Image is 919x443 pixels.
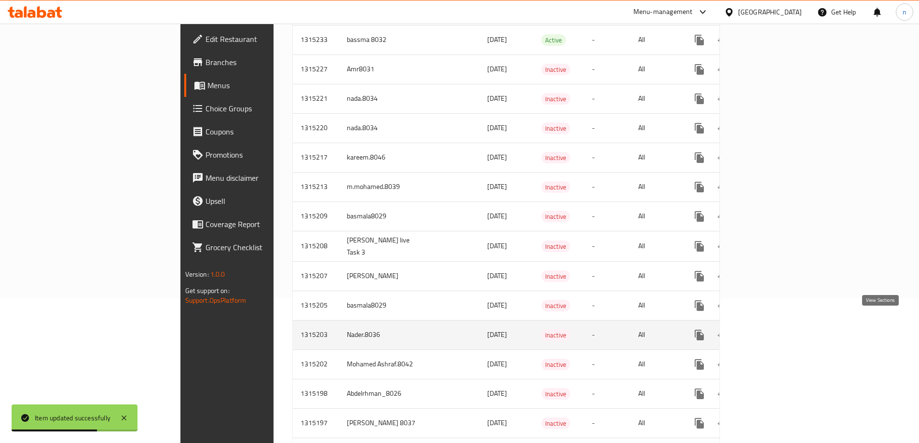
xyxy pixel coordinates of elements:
td: All [631,201,680,231]
a: Coverage Report [184,213,334,236]
td: bassma 8032 [339,25,427,54]
td: - [584,113,631,143]
button: Change Status [711,28,734,52]
button: more [688,87,711,110]
td: Amr8031 [339,54,427,84]
a: Menus [184,74,334,97]
button: more [688,175,711,199]
span: Inactive [541,152,570,163]
button: Change Status [711,58,734,81]
a: Edit Restaurant [184,27,334,51]
td: Abdelrhman_8026 [339,379,427,408]
span: Choice Groups [206,103,326,114]
span: [DATE] [487,358,507,370]
span: Inactive [541,330,570,341]
td: - [584,291,631,320]
td: basmala8029 [339,201,427,231]
button: Change Status [711,353,734,376]
td: All [631,261,680,291]
span: [DATE] [487,387,507,400]
span: [DATE] [487,299,507,311]
button: more [688,265,711,288]
span: [DATE] [487,151,507,163]
span: Inactive [541,418,570,429]
div: Inactive [541,181,570,193]
td: All [631,113,680,143]
td: - [584,231,631,261]
button: more [688,294,711,317]
span: Active [541,35,566,46]
button: Change Status [711,294,734,317]
td: All [631,172,680,201]
span: Inactive [541,271,570,282]
button: Change Status [711,205,734,228]
td: basmala8029 [339,291,427,320]
td: - [584,408,631,438]
div: Inactive [541,329,570,341]
button: more [688,205,711,228]
span: Inactive [541,241,570,252]
button: more [688,235,711,258]
span: Coupons [206,126,326,137]
button: Change Status [711,117,734,140]
td: m.mohamed.8039 [339,172,427,201]
span: Grocery Checklist [206,242,326,253]
span: Menus [207,80,326,91]
td: - [584,201,631,231]
button: more [688,382,711,405]
td: - [584,261,631,291]
td: - [584,172,631,201]
button: more [688,353,711,376]
td: All [631,379,680,408]
span: [DATE] [487,33,507,46]
span: Inactive [541,94,570,105]
span: [DATE] [487,210,507,222]
td: Mohamed Ashraf.8042 [339,349,427,379]
td: nada.8034 [339,84,427,113]
button: more [688,117,711,140]
button: Change Status [711,146,734,169]
td: All [631,25,680,54]
span: Inactive [541,64,570,75]
button: more [688,412,711,435]
span: [DATE] [487,180,507,193]
a: Branches [184,51,334,74]
div: Active [541,34,566,46]
td: [PERSON_NAME] live Task 3 [339,231,427,261]
td: All [631,408,680,438]
span: Version: [185,268,209,281]
td: All [631,54,680,84]
a: Grocery Checklist [184,236,334,259]
span: Inactive [541,359,570,370]
div: Inactive [541,211,570,222]
td: All [631,320,680,349]
span: n [903,7,906,17]
span: Inactive [541,300,570,311]
td: nada.8034 [339,113,427,143]
a: Support.OpsPlatform [185,294,247,307]
span: Upsell [206,195,326,207]
td: - [584,379,631,408]
div: Item updated successfully [35,413,110,423]
div: [GEOGRAPHIC_DATA] [738,7,802,17]
td: All [631,349,680,379]
button: more [688,28,711,52]
span: [DATE] [487,240,507,252]
td: - [584,25,631,54]
button: Change Status [711,175,734,199]
span: Edit Restaurant [206,33,326,45]
td: kareem.8046 [339,143,427,172]
td: [PERSON_NAME] [339,261,427,291]
td: All [631,143,680,172]
span: Promotions [206,149,326,161]
td: - [584,54,631,84]
td: [PERSON_NAME] 8037 [339,408,427,438]
td: All [631,84,680,113]
span: Inactive [541,389,570,400]
td: All [631,231,680,261]
span: Coverage Report [206,218,326,230]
